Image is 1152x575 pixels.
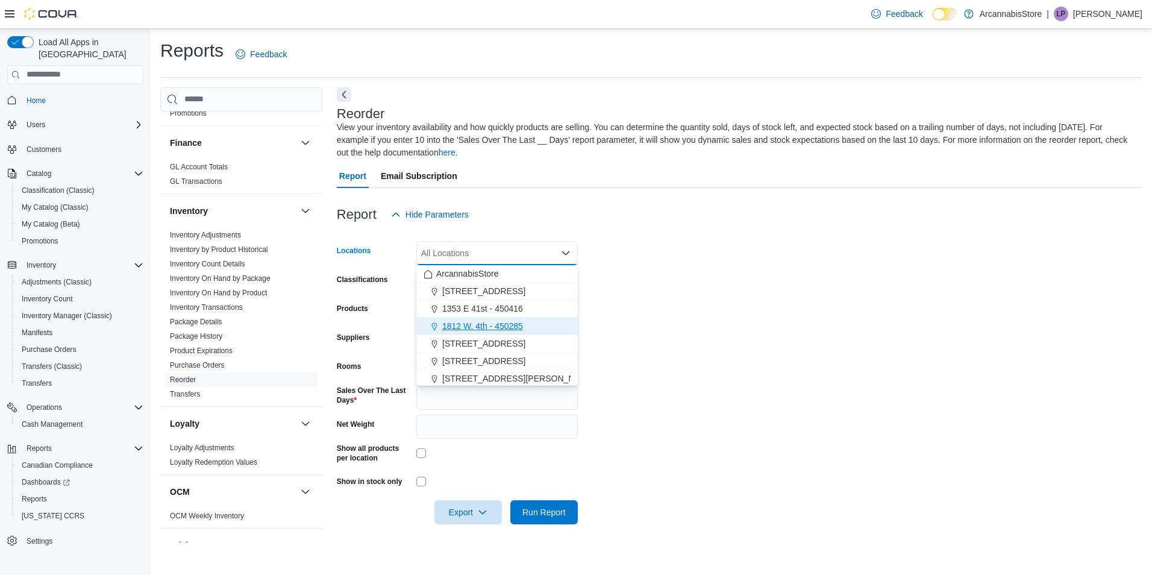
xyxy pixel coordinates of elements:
a: Feedback [231,42,292,66]
button: Finance [170,137,296,149]
a: here [439,148,455,157]
a: Inventory Adjustments [170,231,241,239]
a: Transfers (Classic) [17,359,87,374]
span: Transfers (Classic) [22,362,82,371]
button: OCM [170,486,296,498]
span: Operations [27,403,62,412]
button: Transfers [12,375,148,392]
button: Canadian Compliance [12,457,148,474]
a: Transfers [170,390,200,398]
a: Dashboards [12,474,148,491]
span: Cash Management [17,417,143,432]
div: Inventory [160,228,322,406]
span: My Catalog (Beta) [17,217,143,231]
div: OCM [160,509,322,528]
label: Rooms [337,362,362,371]
span: Home [22,93,143,108]
span: Export [442,500,495,524]
a: My Catalog (Beta) [17,217,85,231]
a: Loyalty Adjustments [170,444,234,452]
h3: Reorder [337,107,384,121]
button: Inventory [170,205,296,217]
span: Purchase Orders [22,345,77,354]
label: Net Weight [337,419,374,429]
span: Settings [27,536,52,546]
a: Reports [17,492,52,506]
button: Close list of options [561,248,571,258]
a: [US_STATE] CCRS [17,509,89,523]
a: Product Expirations [170,347,233,355]
span: Inventory Count [22,294,73,304]
span: Inventory Adjustments [170,230,241,240]
span: Reports [27,444,52,453]
span: Feedback [250,48,287,60]
span: Purchase Orders [170,360,225,370]
span: OCM Weekly Inventory [170,511,244,521]
a: Inventory Count [17,292,78,306]
button: Purchase Orders [12,341,148,358]
label: Classifications [337,275,388,284]
a: Transfers [17,376,57,391]
button: Run Report [510,500,578,524]
button: Pricing [298,538,313,553]
span: Reports [22,494,47,504]
button: Pricing [170,539,296,551]
span: Transfers [170,389,200,399]
a: Inventory On Hand by Product [170,289,267,297]
span: GL Transactions [170,177,222,186]
span: Adjustments (Classic) [17,275,143,289]
button: Cash Management [12,416,148,433]
a: Package Details [170,318,222,326]
label: Sales Over The Last Days [337,386,412,405]
span: Manifests [22,328,52,338]
span: Cash Management [22,419,83,429]
h3: Inventory [170,205,208,217]
span: Transfers [17,376,143,391]
button: Reports [12,491,148,507]
span: Customers [27,145,61,154]
span: Transfers (Classic) [17,359,143,374]
span: Transfers [22,379,52,388]
span: My Catalog (Classic) [22,203,89,212]
input: Dark Mode [933,8,958,20]
a: Inventory by Product Historical [170,245,268,254]
button: Classification (Classic) [12,182,148,199]
button: Users [2,116,148,133]
span: Users [27,120,45,130]
div: Luke Periccos [1054,7,1068,21]
button: Inventory Count [12,291,148,307]
span: [STREET_ADDRESS] [442,338,525,350]
span: Promotions [22,236,58,246]
span: Purchase Orders [17,342,143,357]
div: Choose from the following options [416,265,578,440]
span: Inventory [27,260,56,270]
span: Dashboards [17,475,143,489]
span: Manifests [17,325,143,340]
span: Settings [22,533,143,548]
button: Operations [22,400,67,415]
span: Classification (Classic) [22,186,95,195]
h3: Pricing [170,539,198,551]
label: Show all products per location [337,444,412,463]
h3: Finance [170,137,202,149]
a: Settings [22,534,57,548]
span: Promotions [170,108,207,118]
h3: Report [337,207,377,222]
p: | [1047,7,1049,21]
button: 1812 W. 4th - 450285 [416,318,578,335]
span: Operations [22,400,143,415]
span: Inventory [22,258,143,272]
span: Report [339,164,366,188]
label: Suppliers [337,333,370,342]
button: OCM [298,485,313,499]
span: Inventory Manager (Classic) [17,309,143,323]
span: [STREET_ADDRESS] [442,285,525,297]
span: My Catalog (Beta) [22,219,80,229]
span: Inventory Transactions [170,303,243,312]
span: Customers [22,142,143,157]
a: Feedback [866,2,927,26]
button: Inventory Manager (Classic) [12,307,148,324]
